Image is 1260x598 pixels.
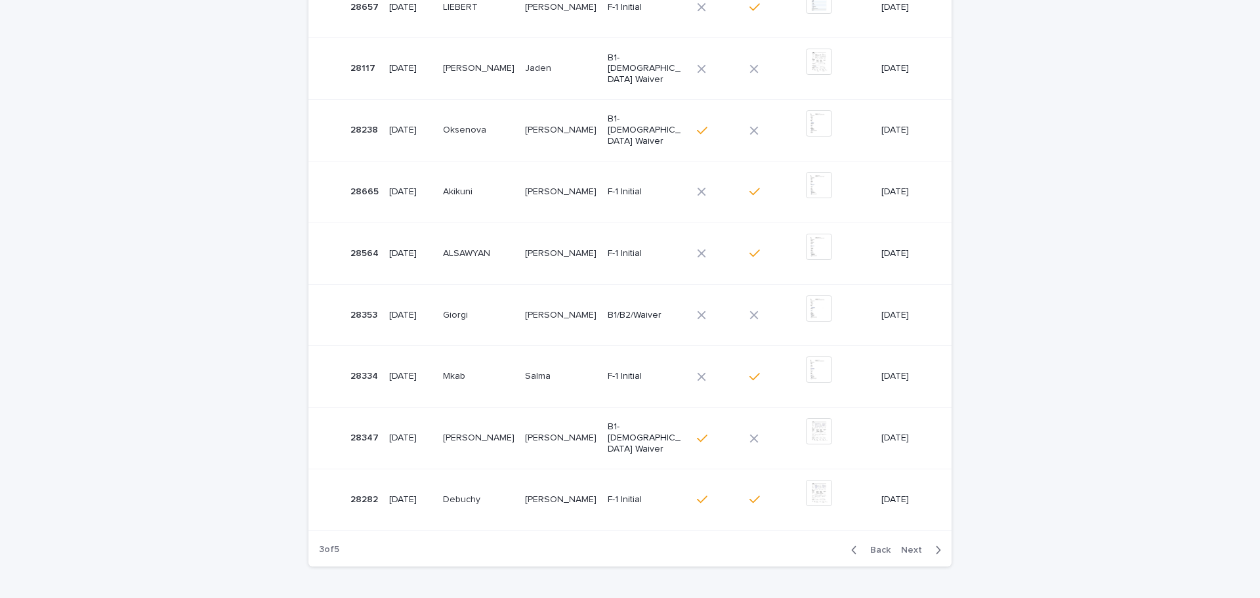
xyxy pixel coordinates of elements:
p: 28665 [350,184,381,198]
p: 28353 [350,307,380,321]
p: [PERSON_NAME] [525,430,599,444]
p: F-1 Initial [608,248,681,259]
p: [DATE] [881,371,931,382]
p: 28117 [350,60,378,74]
p: [DATE] [389,310,432,321]
p: [DATE] [389,2,432,13]
p: [DATE] [389,63,432,74]
tr: 2828228282 [DATE]DebuchyDebuchy [PERSON_NAME][PERSON_NAME] F-1 Initial[DATE] [308,469,952,530]
p: B1/B2/Waiver [608,310,681,321]
p: Salma [525,368,553,382]
p: 28564 [350,246,381,259]
tr: 2833428334 [DATE]MkabMkab SalmaSalma F-1 Initial[DATE] [308,346,952,408]
p: ALSAWYAN [443,246,493,259]
tr: 2856428564 [DATE]ALSAWYANALSAWYAN [PERSON_NAME][PERSON_NAME] F-1 Initial[DATE] [308,223,952,284]
tr: 2811728117 [DATE][PERSON_NAME][PERSON_NAME] JadenJaden B1-[DEMOGRAPHIC_DATA] Waiver[DATE] [308,38,952,100]
p: F-1 Initial [608,494,681,505]
tr: 2866528665 [DATE]AkikuniAkikuni [PERSON_NAME][PERSON_NAME] F-1 Initial[DATE] [308,161,952,223]
p: [DATE] [881,310,931,321]
p: 3 of 5 [308,534,350,566]
p: [DATE] [881,125,931,136]
p: 28347 [350,430,381,444]
p: 28282 [350,492,381,505]
p: Osorio De Castro [443,430,517,444]
p: B1-[DEMOGRAPHIC_DATA] Waiver [608,421,681,454]
p: MESHARI SULAIMAN M [525,246,599,259]
p: [PERSON_NAME] [525,307,599,321]
p: Akikuni [443,184,475,198]
p: Mkab [443,368,468,382]
p: [DATE] [389,125,432,136]
p: Oksenova [443,122,489,136]
p: B1-[DEMOGRAPHIC_DATA] Waiver [608,114,681,146]
p: [DATE] [389,186,432,198]
p: [PERSON_NAME] [443,60,517,74]
p: 28238 [350,122,381,136]
p: Jaden [525,60,554,74]
span: Back [862,545,891,555]
p: [DATE] [389,248,432,259]
p: Debuchy [443,492,483,505]
span: Next [901,545,930,555]
p: Giorgi [443,307,471,321]
button: Next [896,544,952,556]
tr: 2823828238 [DATE]OksenovaOksenova [PERSON_NAME][PERSON_NAME] B1-[DEMOGRAPHIC_DATA] Waiver[DATE] [308,100,952,161]
p: [DATE] [389,433,432,444]
p: [DATE] [881,494,931,505]
p: F-1 Initial [608,371,681,382]
p: [PERSON_NAME] [525,492,599,505]
p: [DATE] [881,2,931,13]
tr: 2835328353 [DATE]GiorgiGiorgi [PERSON_NAME][PERSON_NAME] B1/B2/Waiver[DATE] [308,284,952,346]
p: [DATE] [389,494,432,505]
p: [PERSON_NAME] [525,184,599,198]
p: [DATE] [881,248,931,259]
p: [DATE] [389,371,432,382]
p: [DATE] [881,63,931,74]
p: F-1 Initial [608,2,681,13]
tr: 2834728347 [DATE][PERSON_NAME][PERSON_NAME] [PERSON_NAME][PERSON_NAME] B1-[DEMOGRAPHIC_DATA] Waiv... [308,408,952,469]
button: Back [841,544,896,556]
p: F-1 Initial [608,186,681,198]
p: [DATE] [881,433,931,444]
p: B1-[DEMOGRAPHIC_DATA] Waiver [608,53,681,85]
p: 28334 [350,368,381,382]
p: [DATE] [881,186,931,198]
p: [PERSON_NAME] [525,122,599,136]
